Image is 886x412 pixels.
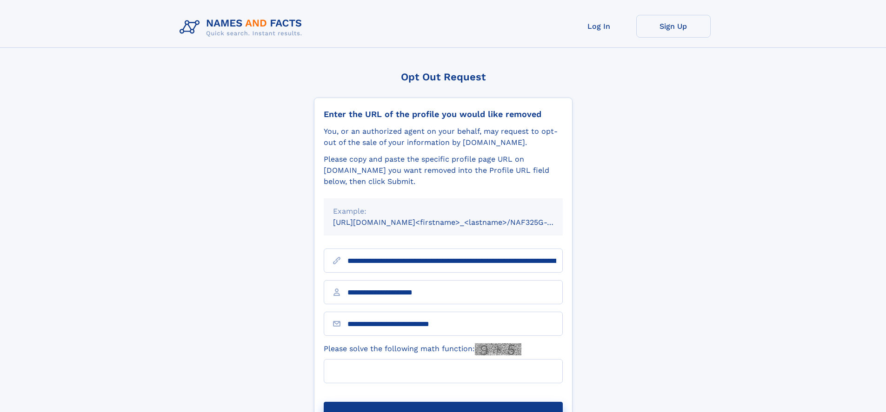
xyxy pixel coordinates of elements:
label: Please solve the following math function: [324,343,521,355]
div: Example: [333,206,553,217]
img: Logo Names and Facts [176,15,310,40]
small: [URL][DOMAIN_NAME]<firstname>_<lastname>/NAF325G-xxxxxxxx [333,218,580,227]
div: Please copy and paste the specific profile page URL on [DOMAIN_NAME] you want removed into the Pr... [324,154,563,187]
div: You, or an authorized agent on your behalf, may request to opt-out of the sale of your informatio... [324,126,563,148]
a: Log In [562,15,636,38]
div: Opt Out Request [314,71,573,83]
a: Sign Up [636,15,711,38]
div: Enter the URL of the profile you would like removed [324,109,563,119]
